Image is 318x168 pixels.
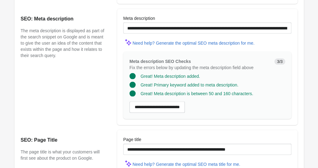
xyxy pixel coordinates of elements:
[130,38,257,49] button: Need help? Generate the optimal SEO meta description for me.
[123,38,133,47] img: MagicMinor-0c7ff6cd6e0e39933513fd390ee66b6c2ef63129d1617a7e6fa9320d2ce6cec8.svg
[274,59,285,65] span: 3/3
[123,159,133,168] img: MagicMinor-0c7ff6cd6e0e39933513fd390ee66b6c2ef63129d1617a7e6fa9320d2ce6cec8.svg
[123,15,155,21] label: Meta description
[141,74,200,79] span: Great! Meta description added.
[133,162,240,167] div: Need help? Generate the optimal SEO meta title for me.
[129,64,270,71] p: Fix the errors below by updating the meta description field above
[123,136,141,143] label: Page title
[21,136,105,144] h2: SEO: Page Title
[133,41,255,46] div: Need help? Generate the optimal SEO meta description for me.
[141,91,253,96] span: Great! Meta description is between 50 and 160 characters.
[21,149,105,161] p: The page title is what your customers will first see about the product on Google.
[141,82,238,87] span: Great! Primary keyword added to meta description.
[129,59,191,64] span: Meta description SEO Checks
[21,15,105,23] h2: SEO: Meta description
[21,28,105,59] p: The meta description is displayed as part of the search snippet on Google and is meant to give th...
